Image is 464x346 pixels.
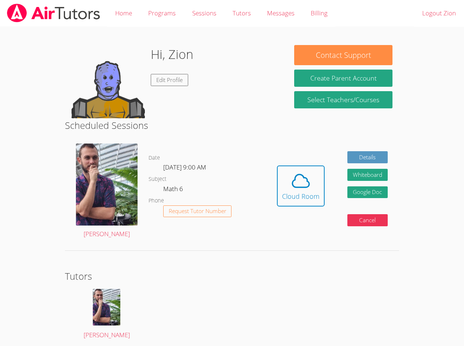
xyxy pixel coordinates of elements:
[294,45,392,65] button: Contact Support
[149,175,167,184] dt: Subject
[294,91,392,108] a: Select Teachers/Courses
[163,205,232,217] button: Request Tutor Number
[149,153,160,163] dt: Date
[277,165,325,207] button: Cloud Room
[149,196,164,205] dt: Phone
[6,4,101,22] img: airtutors_banner-c4298cdbf04f3fff15de1276eac7730deb9818008684d7c2e4769d2f7ddbe033.png
[76,144,138,226] img: 20240721_091457.jpg
[163,184,184,196] dd: Math 6
[347,214,388,226] button: Cancel
[72,45,145,118] img: default.png
[347,186,388,198] a: Google Doc
[84,331,130,339] span: [PERSON_NAME]
[294,70,392,87] button: Create Parent Account
[72,289,142,341] a: [PERSON_NAME]
[347,169,388,181] button: Whiteboard
[65,269,399,283] h2: Tutors
[163,163,206,171] span: [DATE] 9:00 AM
[267,9,295,17] span: Messages
[65,118,399,132] h2: Scheduled Sessions
[282,191,319,201] div: Cloud Room
[151,45,193,64] h1: Hi, Zion
[169,208,226,214] span: Request Tutor Number
[151,74,188,86] a: Edit Profile
[93,289,120,325] img: 20240721_091457.jpg
[76,144,138,239] a: [PERSON_NAME]
[347,151,388,163] a: Details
